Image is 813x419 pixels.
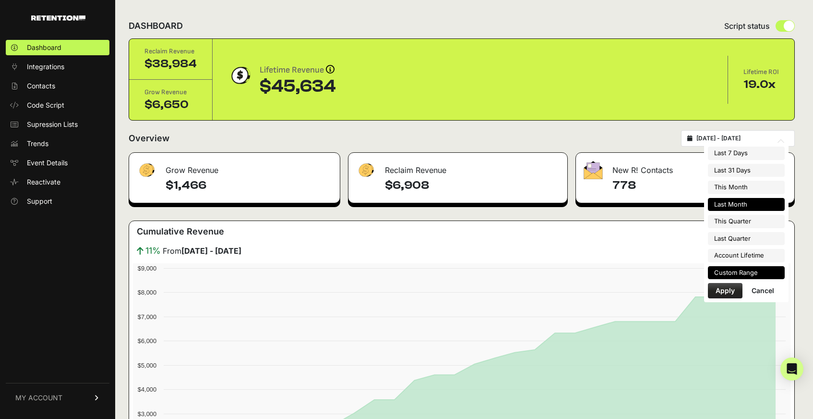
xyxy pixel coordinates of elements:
h3: Cumulative Revenue [137,225,224,238]
h2: Overview [129,132,169,145]
div: $6,650 [144,97,197,112]
div: Reclaim Revenue [144,47,197,56]
h4: 778 [612,178,787,193]
span: Reactivate [27,177,60,187]
li: Last 7 Days [708,147,785,160]
button: Cancel [744,283,782,298]
img: fa-envelope-19ae18322b30453b285274b1b8af3d052b27d846a4fbe8435d1a52b978f639a2.png [584,161,603,179]
h4: $6,908 [385,178,560,193]
a: Support [6,194,109,209]
div: $38,984 [144,56,197,72]
li: Last Month [708,198,785,211]
button: Apply [708,283,742,298]
li: This Month [708,181,785,194]
text: $3,000 [138,410,156,418]
span: MY ACCOUNT [15,393,62,403]
span: Supression Lists [27,120,78,129]
span: From [163,245,241,257]
img: fa-dollar-13500eef13a19c4ab2b9ed9ad552e47b0d9fc28b02b83b90ba0e00f96d6372e9.png [356,161,375,180]
text: $7,000 [138,313,156,320]
span: Trends [27,139,48,148]
span: Event Details [27,158,68,168]
li: Account Lifetime [708,249,785,262]
img: Retention.com [31,15,85,21]
text: $8,000 [138,289,156,296]
a: Dashboard [6,40,109,55]
span: Code Script [27,100,64,110]
li: Last Quarter [708,232,785,246]
span: Dashboard [27,43,61,52]
span: 11% [145,244,161,258]
div: Lifetime Revenue [260,63,336,77]
img: dollar-coin-05c43ed7efb7bc0c12610022525b4bbbb207c7efeef5aecc26f025e68dcafac9.png [228,63,252,87]
strong: [DATE] - [DATE] [181,246,241,256]
text: $9,000 [138,265,156,272]
text: $5,000 [138,362,156,369]
a: MY ACCOUNT [6,383,109,412]
a: Supression Lists [6,117,109,132]
div: Grow Revenue [129,153,340,182]
li: Custom Range [708,266,785,280]
div: 19.0x [743,77,779,92]
a: Code Script [6,98,109,113]
a: Event Details [6,155,109,171]
a: Reactivate [6,174,109,190]
h2: DASHBOARD [129,19,183,33]
li: This Quarter [708,215,785,228]
text: $6,000 [138,337,156,345]
span: Contacts [27,81,55,91]
div: Reclaim Revenue [348,153,568,182]
img: fa-dollar-13500eef13a19c4ab2b9ed9ad552e47b0d9fc28b02b83b90ba0e00f96d6372e9.png [137,161,156,180]
h4: $1,466 [166,178,332,193]
div: Open Intercom Messenger [780,357,803,381]
div: Grow Revenue [144,87,197,97]
div: $45,634 [260,77,336,96]
span: Integrations [27,62,64,72]
a: Integrations [6,59,109,74]
li: Last 31 Days [708,164,785,177]
div: New R! Contacts [576,153,794,182]
a: Contacts [6,78,109,94]
a: Trends [6,136,109,151]
div: Lifetime ROI [743,67,779,77]
span: Support [27,197,52,206]
text: $4,000 [138,386,156,393]
span: Script status [724,20,770,32]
